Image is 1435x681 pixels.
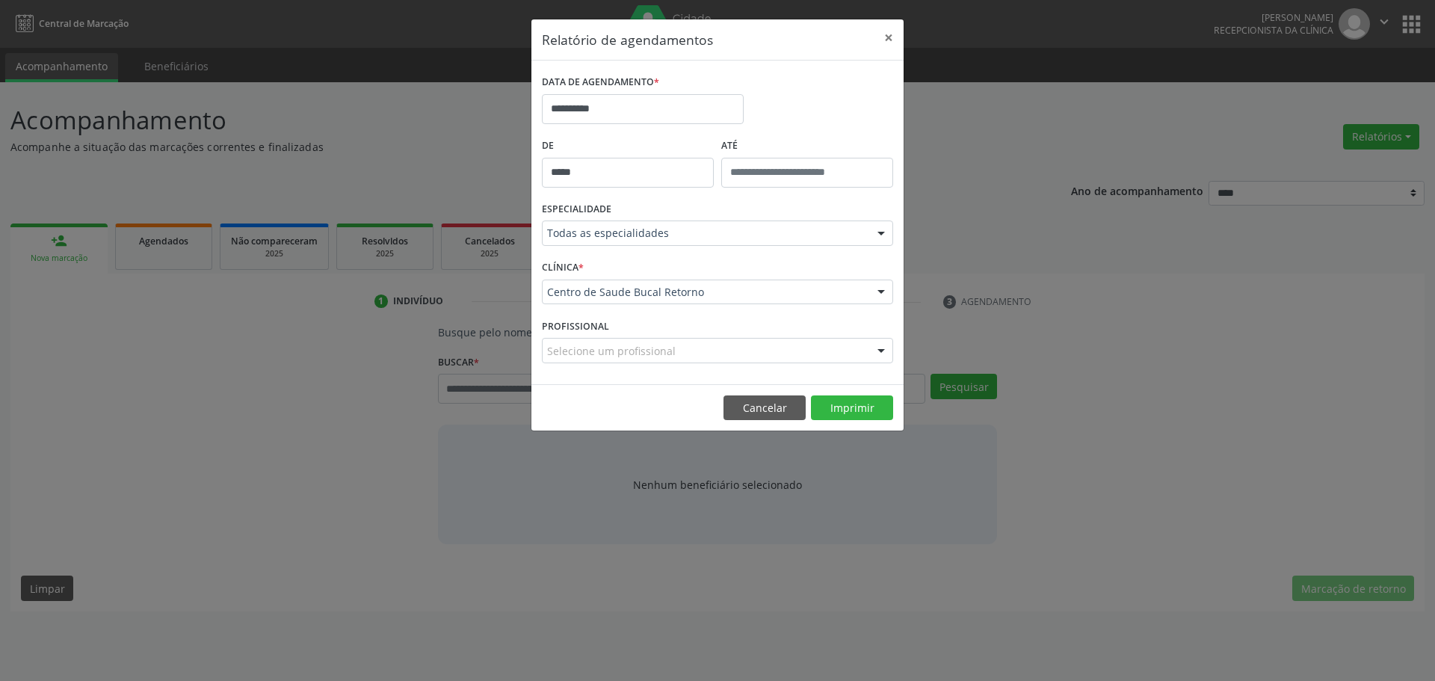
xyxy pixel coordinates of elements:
h5: Relatório de agendamentos [542,30,713,49]
label: ATÉ [721,135,893,158]
button: Close [874,19,904,56]
label: DATA DE AGENDAMENTO [542,71,659,94]
span: Centro de Saude Bucal Retorno [547,285,862,300]
span: Selecione um profissional [547,343,676,359]
label: ESPECIALIDADE [542,198,611,221]
label: PROFISSIONAL [542,315,609,338]
label: De [542,135,714,158]
button: Cancelar [723,395,806,421]
label: CLÍNICA [542,256,584,280]
button: Imprimir [811,395,893,421]
span: Todas as especialidades [547,226,862,241]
